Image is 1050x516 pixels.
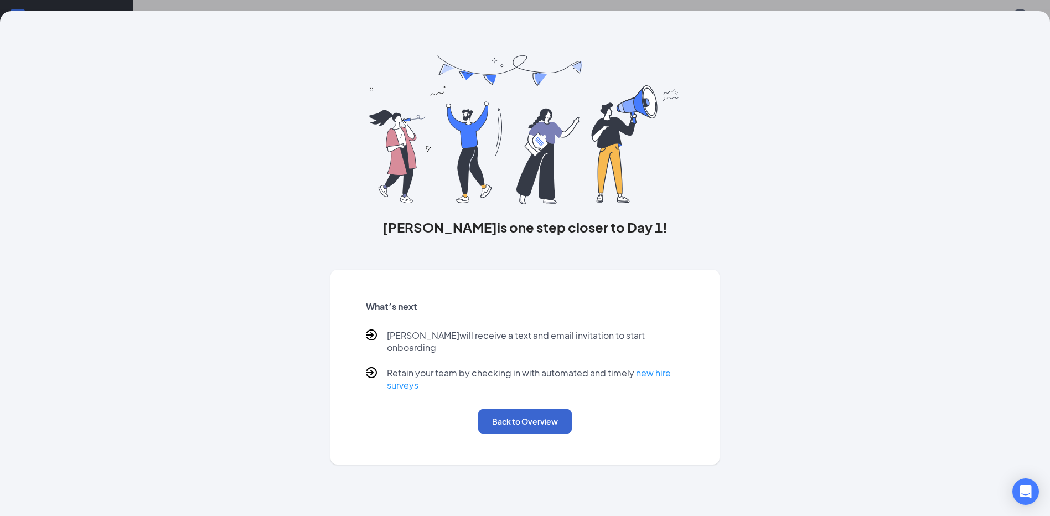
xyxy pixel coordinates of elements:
[387,367,685,391] p: Retain your team by checking in with automated and timely
[478,409,572,434] button: Back to Overview
[369,55,681,204] img: you are all set
[366,301,685,313] h5: What’s next
[387,329,685,354] p: [PERSON_NAME] will receive a text and email invitation to start onboarding
[1012,478,1039,505] div: Open Intercom Messenger
[330,218,720,236] h3: [PERSON_NAME] is one step closer to Day 1!
[387,367,671,391] a: new hire surveys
